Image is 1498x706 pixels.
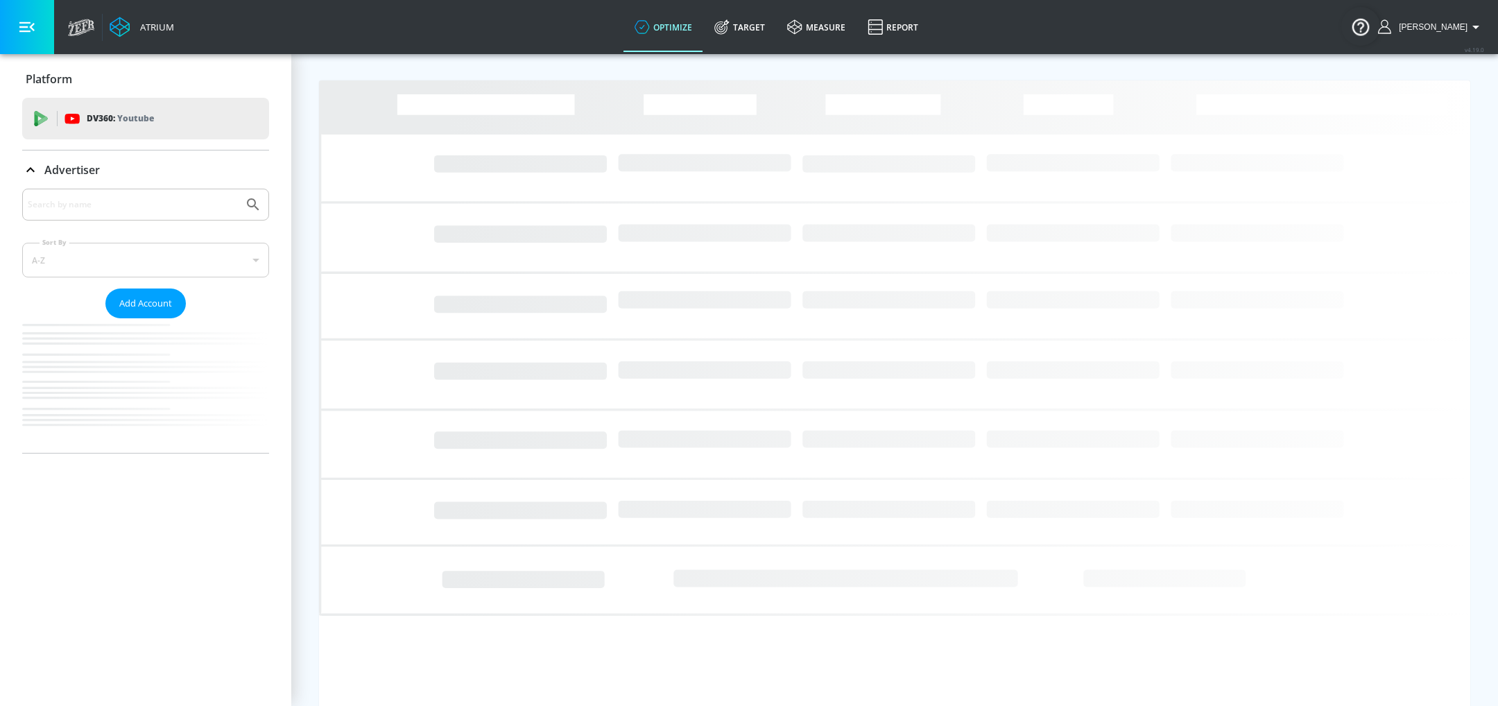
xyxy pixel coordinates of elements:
span: Add Account [119,295,172,311]
div: A-Z [22,243,269,277]
label: Sort By [40,238,69,247]
a: Report [856,2,929,52]
nav: list of Advertiser [22,318,269,453]
button: [PERSON_NAME] [1378,19,1484,35]
a: optimize [623,2,703,52]
input: Search by name [28,196,238,214]
div: Platform [22,60,269,98]
p: Youtube [117,111,154,126]
div: Advertiser [22,189,269,453]
p: DV360: [87,111,154,126]
a: measure [776,2,856,52]
p: Advertiser [44,162,100,178]
span: login as: ashley.jan@zefr.com [1393,22,1467,32]
button: Open Resource Center [1341,7,1380,46]
a: Target [703,2,776,52]
div: Advertiser [22,150,269,189]
div: Atrium [135,21,174,33]
p: Platform [26,71,72,87]
button: Add Account [105,289,186,318]
a: Atrium [110,17,174,37]
div: DV360: Youtube [22,98,269,139]
span: v 4.19.0 [1465,46,1484,53]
